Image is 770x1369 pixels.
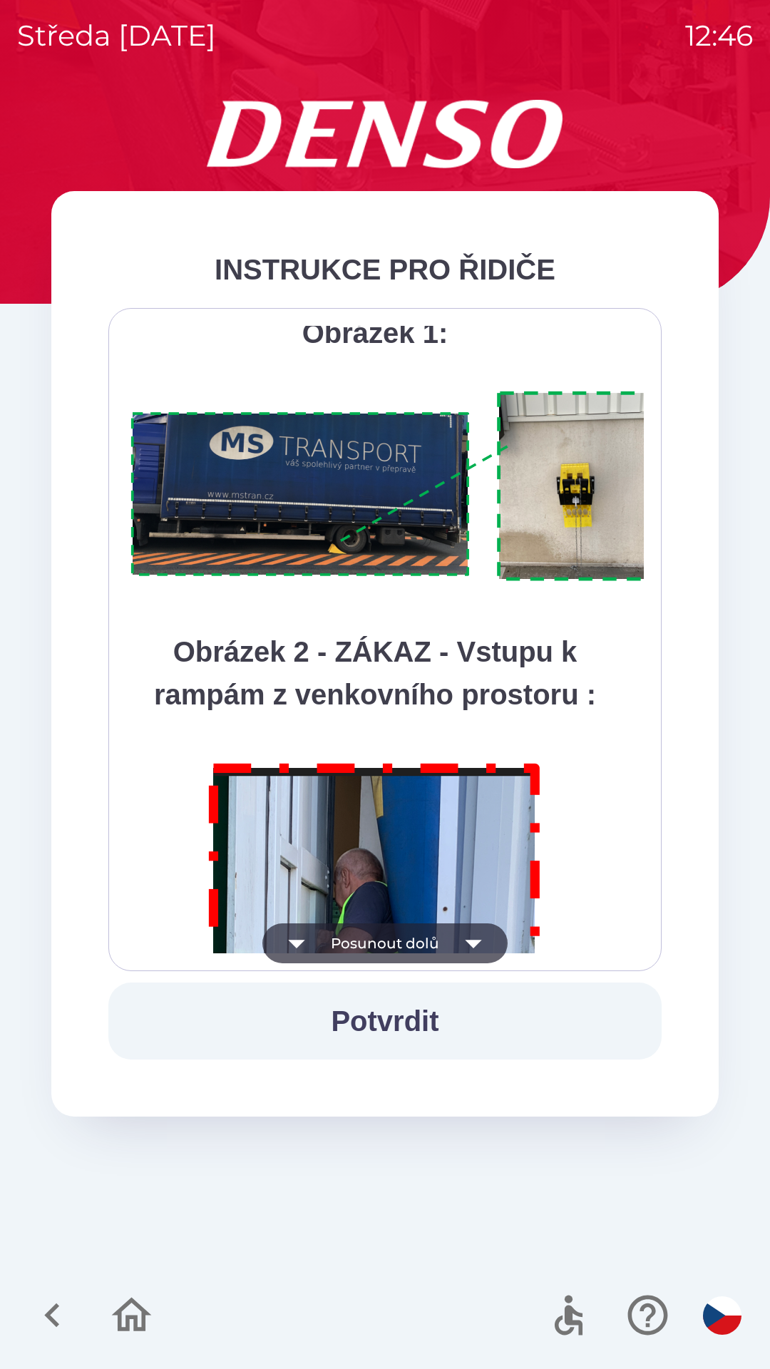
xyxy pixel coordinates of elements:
[685,14,753,57] p: 12:46
[192,744,558,1268] img: M8MNayrTL6gAAAABJRU5ErkJggg==
[51,100,719,168] img: Logo
[108,983,662,1060] button: Potvrdit
[108,248,662,291] div: INSTRUKCE PRO ŘIDIČE
[262,923,508,963] button: Posunout dolů
[154,636,596,710] strong: Obrázek 2 - ZÁKAZ - Vstupu k rampám z venkovního prostoru :
[126,383,679,590] img: A1ym8hFSA0ukAAAAAElFTkSuQmCC
[703,1296,741,1335] img: cs flag
[302,317,448,349] strong: Obrázek 1:
[17,14,216,57] p: středa [DATE]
